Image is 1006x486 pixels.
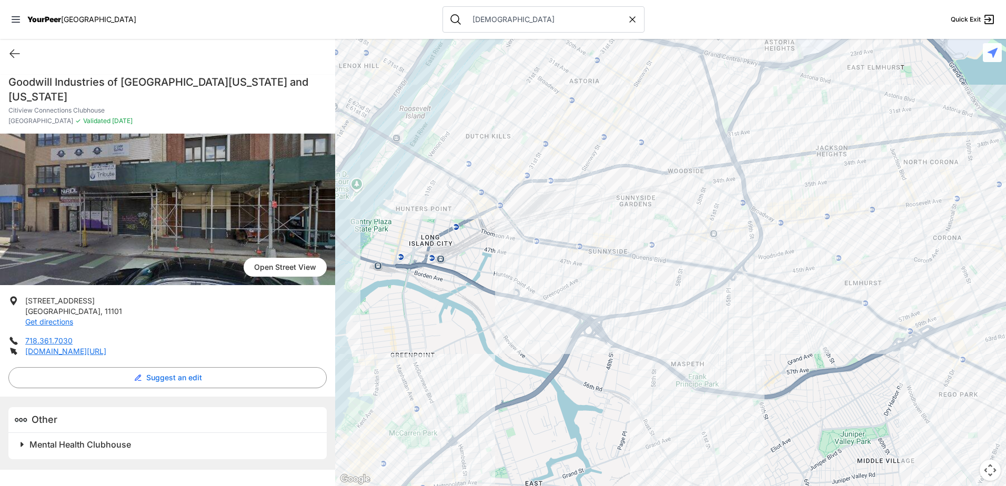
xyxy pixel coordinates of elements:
h1: Goodwill Industries of [GEOGRAPHIC_DATA][US_STATE] and [US_STATE] [8,75,327,104]
span: [DATE] [110,117,133,125]
span: Validated [83,117,110,125]
a: Get directions [25,317,73,326]
a: Quick Exit [951,13,995,26]
img: Google [338,472,373,486]
button: Suggest an edit [8,367,327,388]
span: YourPeer [27,15,61,24]
span: [STREET_ADDRESS] [25,296,95,305]
span: Other [32,414,57,425]
button: Map camera controls [980,460,1001,481]
p: Citiview Connections Clubhouse [8,106,327,115]
span: Mental Health Clubhouse [29,439,131,450]
span: 11101 [105,307,122,316]
span: ✓ [75,117,81,125]
span: [GEOGRAPHIC_DATA] [25,307,100,316]
input: Search [466,14,627,25]
a: 718.361.7030 [25,336,73,345]
span: [GEOGRAPHIC_DATA] [61,15,136,24]
span: [GEOGRAPHIC_DATA] [8,117,73,125]
a: Open Street View [244,258,327,277]
span: , [100,307,103,316]
a: [DOMAIN_NAME][URL] [25,347,106,356]
a: Open this area in Google Maps (opens a new window) [338,472,373,486]
span: Quick Exit [951,15,981,24]
span: Suggest an edit [146,372,202,383]
a: YourPeer[GEOGRAPHIC_DATA] [27,16,136,23]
